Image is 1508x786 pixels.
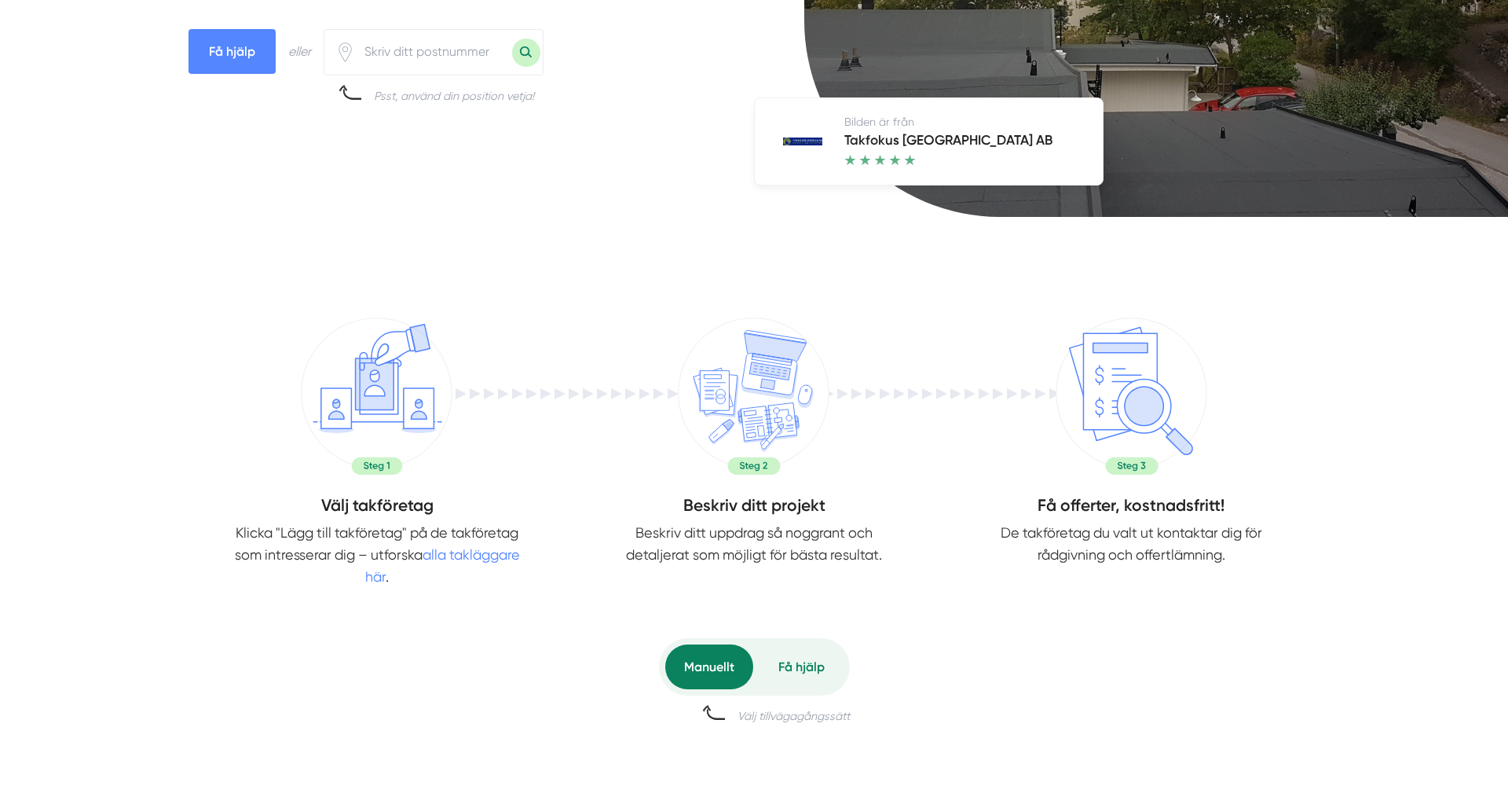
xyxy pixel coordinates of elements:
span: Få hjälp [188,29,276,74]
div: Få hjälp [759,645,844,689]
svg: Pin / Karta [335,42,355,62]
h5: Takfokus [GEOGRAPHIC_DATA] AB [844,130,1052,154]
a: alla takläggare här [365,546,520,585]
h4: Välj takföretag [188,494,565,522]
button: Sök med postnummer [512,39,540,67]
p: Klicka "Lägg till takföretag" på de takföretag som intresserar dig – utforska . [226,522,528,588]
h4: Få offerter, kostnadsfritt! [942,494,1319,522]
div: Manuellt [665,645,753,689]
div: eller [288,42,311,61]
p: De takföretag du valt ut kontaktar dig för rådgivning och offertlämning. [980,522,1282,566]
p: Beskriv ditt uppdrag så noggrant och detaljerat som möjligt för bästa resultat. [603,522,905,566]
input: Skriv ditt postnummer [355,34,512,70]
div: Välj tillvägagångssätt [738,708,850,724]
span: Klicka för att använda din position. [335,42,355,62]
span: Bilden är från [844,116,914,128]
h4: Beskriv ditt projekt [565,494,942,522]
img: Takfokus Sverige AB logotyp [783,138,822,145]
div: Psst, använd din position vetja! [374,88,534,104]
